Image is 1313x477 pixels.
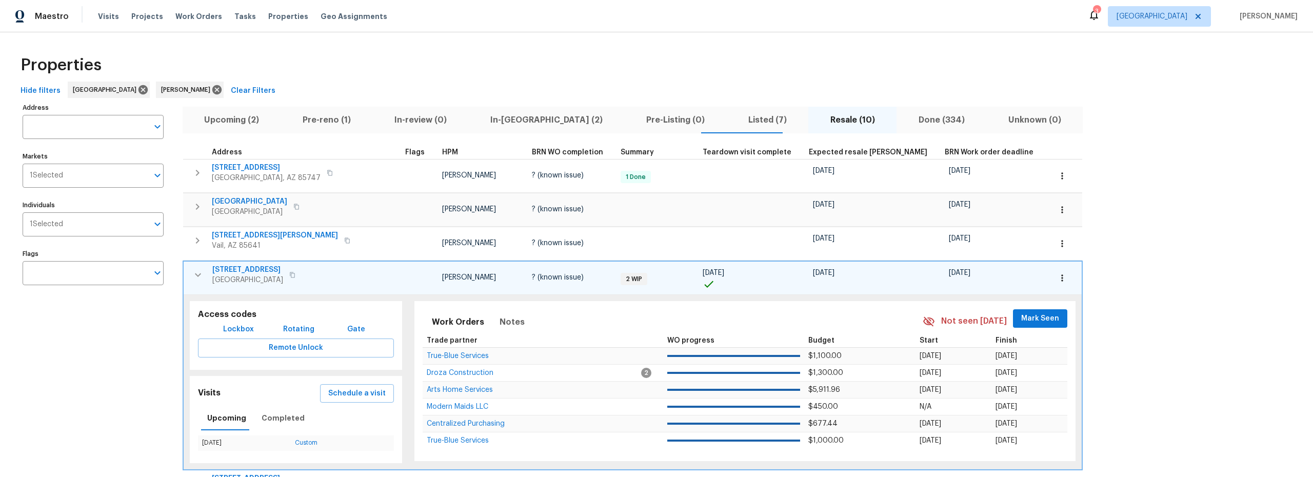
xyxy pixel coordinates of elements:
span: Properties [268,11,308,22]
span: $5,911.96 [808,386,840,393]
button: Mark Seen [1013,309,1067,328]
span: [DATE] [813,269,834,276]
span: $1,000.00 [808,437,844,444]
button: Hide filters [16,82,65,101]
span: [GEOGRAPHIC_DATA] [212,196,287,207]
span: Listed (7) [732,113,802,127]
span: [DATE] [996,352,1017,360]
button: Open [150,120,165,134]
span: Notes [500,315,525,329]
span: N/A [920,403,931,410]
span: [PERSON_NAME] [442,172,496,179]
button: Open [150,168,165,183]
span: Summary [621,149,654,156]
button: Gate [340,320,373,339]
span: Visits [98,11,119,22]
span: [DATE] [949,167,970,174]
a: Centralized Purchasing [427,421,505,427]
span: HPM [442,149,458,156]
span: [GEOGRAPHIC_DATA] [212,275,283,285]
span: Upcoming (2) [189,113,275,127]
span: Projects [131,11,163,22]
span: [PERSON_NAME] [161,85,214,95]
span: [DATE] [813,167,834,174]
label: Individuals [23,202,164,208]
span: Trade partner [427,337,478,344]
span: [GEOGRAPHIC_DATA] [212,207,287,217]
span: True-Blue Services [427,352,489,360]
span: [PERSON_NAME] [1236,11,1298,22]
span: BRN Work order deadline [945,149,1033,156]
span: [STREET_ADDRESS][PERSON_NAME] [212,230,338,241]
span: Not seen [DATE] [941,315,1007,327]
div: 3 [1093,6,1100,16]
span: Centralized Purchasing [427,420,505,427]
span: Completed [262,412,305,425]
span: Lockbox [223,323,254,336]
span: Maestro [35,11,69,22]
span: Done (334) [903,113,980,127]
span: Address [212,149,242,156]
span: [DATE] [920,437,941,444]
span: Droza Construction [427,369,493,376]
span: Pre-reno (1) [287,113,367,127]
span: Tasks [234,13,256,20]
span: Schedule a visit [328,387,386,400]
span: [DATE] [920,420,941,427]
a: Custom [295,440,317,446]
span: [PERSON_NAME] [442,206,496,213]
span: BRN WO completion [532,149,603,156]
span: Gate [344,323,369,336]
span: [DATE] [949,235,970,242]
span: [DATE] [949,269,970,276]
h5: Visits [198,388,221,399]
a: Modern Maids LLC [427,404,488,410]
span: Upcoming [207,412,246,425]
button: Clear Filters [227,82,280,101]
a: True-Blue Services [427,353,489,359]
span: Pre-Listing (0) [631,113,721,127]
span: [DATE] [813,201,834,208]
span: In-review (0) [379,113,463,127]
span: Arts Home Services [427,386,493,393]
span: [GEOGRAPHIC_DATA] [73,85,141,95]
span: [PERSON_NAME] [442,274,496,281]
span: Geo Assignments [321,11,387,22]
span: $450.00 [808,403,838,410]
span: [PERSON_NAME] [442,240,496,247]
span: [GEOGRAPHIC_DATA], AZ 85747 [212,173,321,183]
span: [DATE] [996,369,1017,376]
h5: Access codes [198,309,394,320]
a: Droza Construction [427,370,493,376]
button: Remote Unlock [198,339,394,357]
span: 2 WIP [622,275,646,284]
button: Open [150,266,165,280]
span: [DATE] [813,235,834,242]
span: In-[GEOGRAPHIC_DATA] (2) [475,113,619,127]
span: [DATE] [996,386,1017,393]
span: $1,100.00 [808,352,842,360]
span: Modern Maids LLC [427,403,488,410]
span: ? (known issue) [532,206,584,213]
button: Schedule a visit [320,384,394,403]
span: Clear Filters [231,85,275,97]
span: 1 Done [622,173,650,182]
button: Lockbox [219,320,258,339]
label: Address [23,105,164,111]
span: 1 Selected [30,220,63,229]
span: Hide filters [21,85,61,97]
button: Open [150,217,165,231]
span: [DATE] [920,352,941,360]
span: True-Blue Services [427,437,489,444]
span: ? (known issue) [532,240,584,247]
span: [DATE] [996,437,1017,444]
span: [DATE] [996,403,1017,410]
span: $677.44 [808,420,838,427]
div: [GEOGRAPHIC_DATA] [68,82,150,98]
span: [DATE] [949,201,970,208]
button: Rotating [279,320,319,339]
span: [DATE] [920,386,941,393]
span: Resale (10) [814,113,890,127]
span: [DATE] [703,269,724,276]
span: ? (known issue) [532,172,584,179]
